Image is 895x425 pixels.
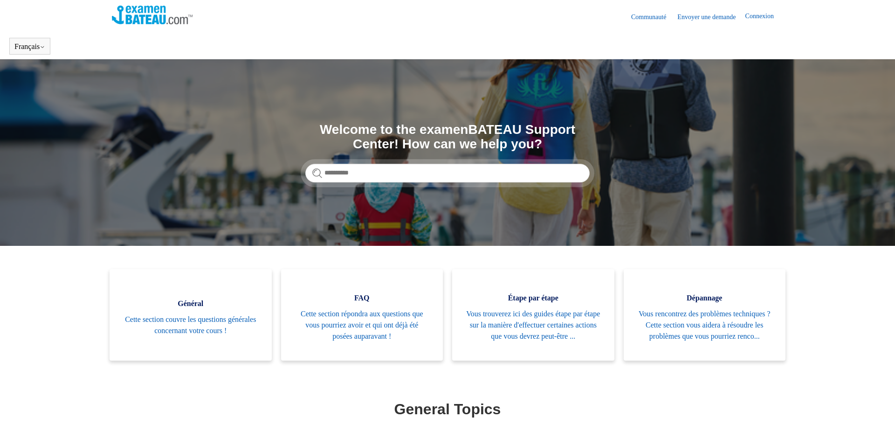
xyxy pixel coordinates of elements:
img: Page d’accueil du Centre d’aide Examen Bateau [112,6,193,24]
input: Rechercher [305,164,590,182]
span: Vous trouverez ici des guides étape par étape sur la manière d'effectuer certaines actions que vo... [466,308,600,342]
a: Envoyer une demande [677,12,745,22]
span: Vous rencontrez des problèmes techniques ? Cette section vous aidera à résoudre les problèmes que... [638,308,772,342]
a: FAQ Cette section répondra aux questions que vous pourriez avoir et qui ont déjà été posées aupar... [281,269,443,361]
span: Cette section couvre les questions générales concernant votre cours ! [124,314,258,336]
a: Général Cette section couvre les questions générales concernant votre cours ! [110,269,272,361]
span: FAQ [295,293,429,304]
a: Étape par étape Vous trouverez ici des guides étape par étape sur la manière d'effectuer certaine... [452,269,614,361]
h1: Welcome to the examenBATEAU Support Center! How can we help you? [305,123,590,152]
span: Dépannage [638,293,772,304]
h1: General Topics [112,398,783,420]
span: Cette section répondra aux questions que vous pourriez avoir et qui ont déjà été posées auparavant ! [295,308,429,342]
div: Live chat [864,394,888,418]
a: Connexion [745,11,783,22]
a: Communauté [631,12,675,22]
span: Étape par étape [466,293,600,304]
button: Français [14,42,45,51]
a: Dépannage Vous rencontrez des problèmes techniques ? Cette section vous aidera à résoudre les pro... [624,269,786,361]
span: Général [124,298,258,309]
